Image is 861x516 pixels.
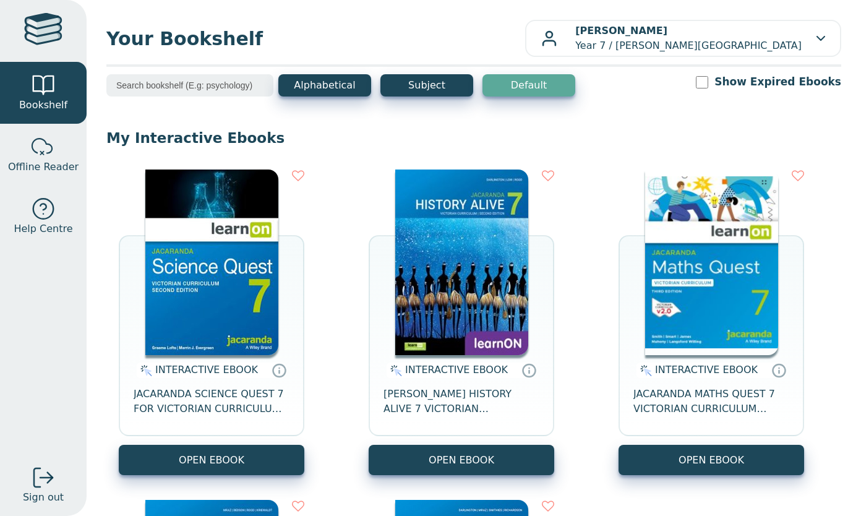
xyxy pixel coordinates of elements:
span: Offline Reader [8,160,79,174]
a: Interactive eBooks are accessed online via the publisher’s portal. They contain interactive resou... [771,363,786,377]
button: Default [482,74,575,97]
button: Alphabetical [278,74,371,97]
span: [PERSON_NAME] HISTORY ALIVE 7 VICTORIAN CURRICULUM LEARNON EBOOK 2E [383,387,539,416]
button: OPEN EBOOK [619,445,804,475]
span: Bookshelf [19,98,67,113]
span: JACARANDA MATHS QUEST 7 VICTORIAN CURRICULUM LEARNON EBOOK 3E [633,387,789,416]
button: OPEN EBOOK [369,445,554,475]
span: Help Centre [14,221,72,236]
p: My Interactive Ebooks [106,129,841,147]
img: 329c5ec2-5188-ea11-a992-0272d098c78b.jpg [145,170,278,355]
span: Sign out [23,490,64,505]
span: JACARANDA SCIENCE QUEST 7 FOR VICTORIAN CURRICULUM LEARNON 2E EBOOK [134,387,289,416]
p: Year 7 / [PERSON_NAME][GEOGRAPHIC_DATA] [575,24,802,53]
span: INTERACTIVE EBOOK [655,364,758,376]
button: [PERSON_NAME]Year 7 / [PERSON_NAME][GEOGRAPHIC_DATA] [525,20,841,57]
button: Subject [380,74,473,97]
span: INTERACTIVE EBOOK [405,364,508,376]
a: Interactive eBooks are accessed online via the publisher’s portal. They contain interactive resou... [272,363,286,377]
span: Your Bookshelf [106,25,525,53]
img: d4781fba-7f91-e911-a97e-0272d098c78b.jpg [395,170,528,355]
span: INTERACTIVE EBOOK [155,364,258,376]
img: interactive.svg [387,363,402,378]
img: interactive.svg [137,363,152,378]
b: [PERSON_NAME] [575,25,667,37]
label: Show Expired Ebooks [714,74,841,90]
img: b87b3e28-4171-4aeb-a345-7fa4fe4e6e25.jpg [645,170,778,355]
button: OPEN EBOOK [119,445,304,475]
input: Search bookshelf (E.g: psychology) [106,74,273,97]
img: interactive.svg [636,363,652,378]
a: Interactive eBooks are accessed online via the publisher’s portal. They contain interactive resou... [521,363,536,377]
